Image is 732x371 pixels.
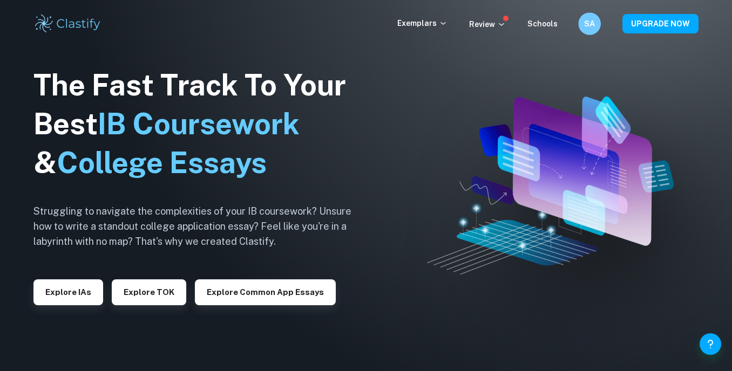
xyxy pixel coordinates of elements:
[33,13,102,35] img: Clastify logo
[33,279,103,305] button: Explore IAs
[33,66,368,182] h1: The Fast Track To Your Best &
[112,286,186,297] a: Explore TOK
[527,19,558,28] a: Schools
[578,12,601,35] button: SA
[57,146,267,180] span: College Essays
[33,286,103,297] a: Explore IAs
[33,204,368,249] h6: Struggling to navigate the complexities of your IB coursework? Unsure how to write a standout col...
[622,14,699,33] button: UPGRADE NOW
[195,286,336,297] a: Explore Common App essays
[112,279,186,305] button: Explore TOK
[583,18,596,30] h6: SA
[98,107,300,141] span: IB Coursework
[469,18,506,30] p: Review
[397,17,448,29] p: Exemplars
[195,279,336,305] button: Explore Common App essays
[427,97,674,274] img: Clastify hero
[700,333,721,355] button: Help and Feedback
